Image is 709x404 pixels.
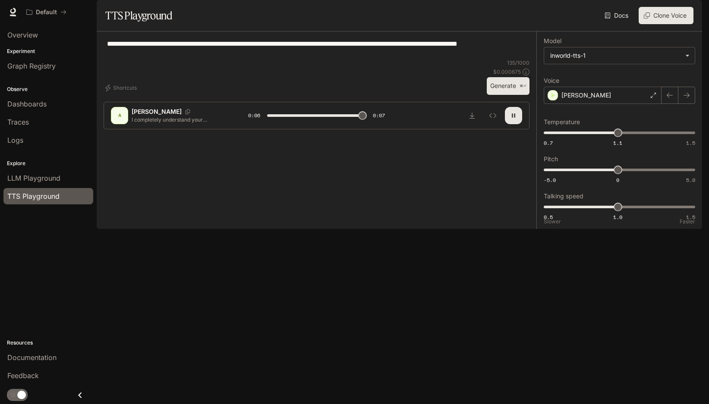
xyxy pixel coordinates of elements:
div: inworld-tts-1 [544,47,695,64]
div: A [113,109,126,122]
h1: TTS Playground [105,7,172,24]
span: -5.0 [544,176,556,184]
button: Download audio [463,107,481,124]
span: 0 [616,176,619,184]
p: Pitch [544,156,558,162]
span: 1.0 [613,213,622,221]
p: Talking speed [544,193,583,199]
span: 0:07 [373,111,385,120]
p: Voice [544,78,559,84]
p: Slower [544,219,561,224]
span: 1.5 [686,139,695,147]
p: [PERSON_NAME] [132,107,182,116]
button: Copy Voice ID [182,109,194,114]
a: Docs [603,7,632,24]
button: Generate⌘⏎ [487,77,529,95]
p: Model [544,38,561,44]
p: Temperature [544,119,580,125]
p: [PERSON_NAME] [561,91,611,100]
p: Default [36,9,57,16]
p: Faster [680,219,695,224]
span: 0.7 [544,139,553,147]
p: ⌘⏎ [520,84,526,89]
button: Shortcuts [104,81,140,95]
span: 0:06 [248,111,260,120]
button: Inspect [484,107,501,124]
div: inworld-tts-1 [550,51,681,60]
p: I completely understand your frustration with this situation. Let me look into your account detai... [132,116,227,123]
span: 5.0 [686,176,695,184]
span: 1.1 [613,139,622,147]
span: 1.5 [686,213,695,221]
button: Clone Voice [639,7,693,24]
span: 0.5 [544,213,553,221]
p: 135 / 1000 [507,59,529,66]
p: $ 0.000675 [493,68,521,75]
button: All workspaces [22,3,70,21]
